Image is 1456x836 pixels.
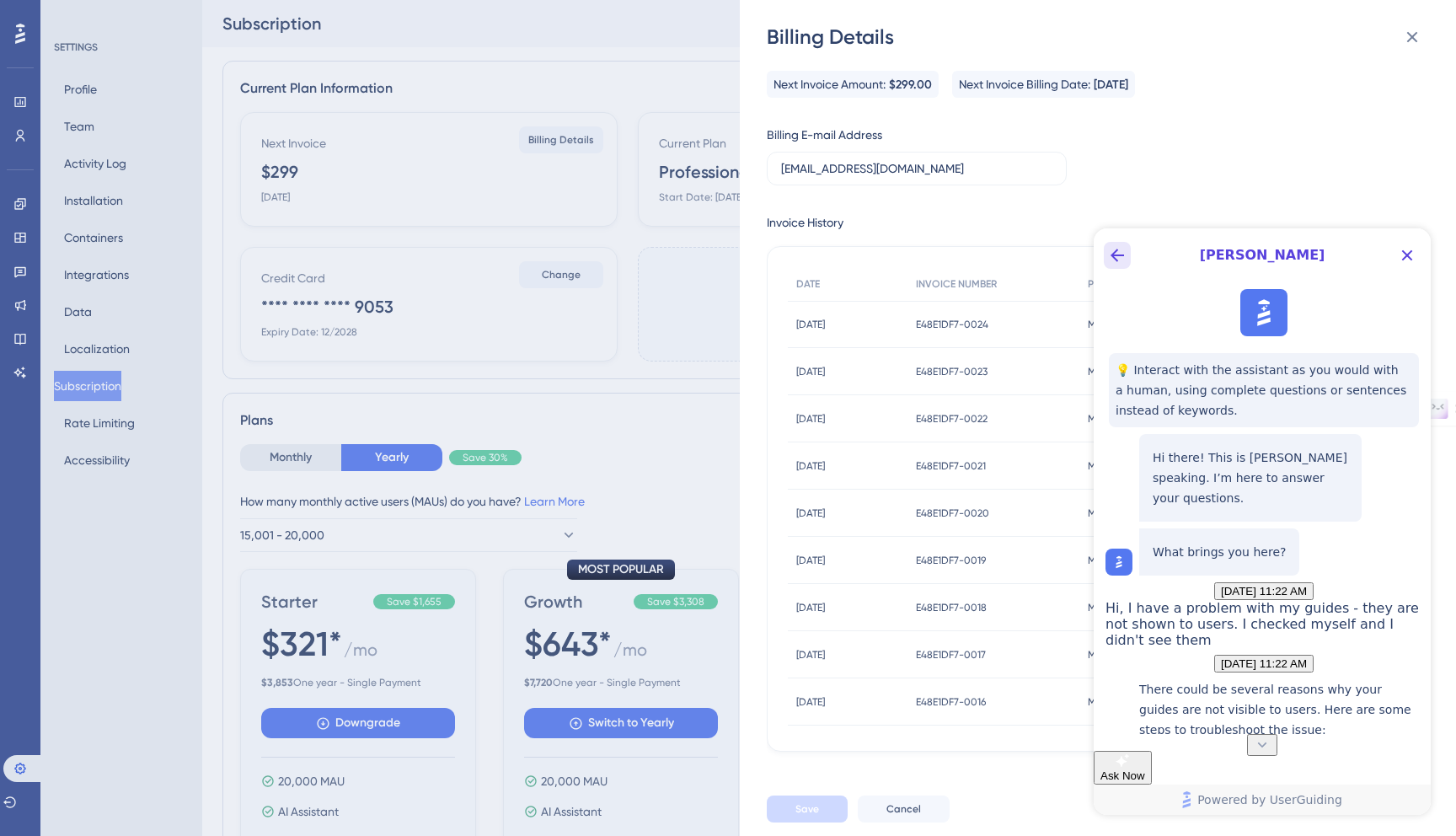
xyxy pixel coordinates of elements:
[796,459,825,473] span: [DATE]
[1088,648,1126,662] span: Monthly
[1088,277,1123,291] span: PERIOD
[796,318,825,331] span: [DATE]
[796,695,825,709] span: [DATE]
[773,74,886,94] span: Next Invoice Amount:
[1088,459,1126,473] span: Monthly
[1088,412,1126,426] span: Monthly
[916,554,986,567] span: E48E1DF7-0019
[795,802,819,816] span: Save
[781,159,1052,178] input: E-mail
[916,648,986,662] span: E48E1DF7-0017
[796,412,825,426] span: [DATE]
[1088,695,1126,709] span: Monthly
[1088,506,1126,520] span: Monthly
[886,802,921,816] span: Cancel
[767,24,1432,51] div: Billing Details
[1088,318,1126,331] span: Monthly
[889,75,932,95] span: $299.00
[959,74,1090,94] span: Next Invoice Billing Date:
[1088,365,1126,378] span: Monthly
[916,412,988,426] span: E48E1DF7-0022
[1088,601,1126,614] span: Monthly
[916,459,986,473] span: E48E1DF7-0021
[916,318,988,331] span: E48E1DF7-0024
[796,554,825,567] span: [DATE]
[916,506,989,520] span: E48E1DF7-0020
[858,796,950,823] button: Cancel
[796,506,825,520] span: [DATE]
[916,365,988,378] span: E48E1DF7-0023
[796,648,825,662] span: [DATE]
[916,695,986,709] span: E48E1DF7-0016
[796,277,820,291] span: DATE
[767,212,843,233] div: Invoice History
[796,365,825,378] span: [DATE]
[916,277,997,291] span: INVOICE NUMBER
[1088,554,1126,567] span: Monthly
[767,796,848,823] button: Save
[1094,228,1431,815] iframe: UserGuiding AI Assistant
[767,125,882,145] div: Billing E-mail Address
[796,601,825,614] span: [DATE]
[916,601,987,614] span: E48E1DF7-0018
[1094,75,1128,95] span: [DATE]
